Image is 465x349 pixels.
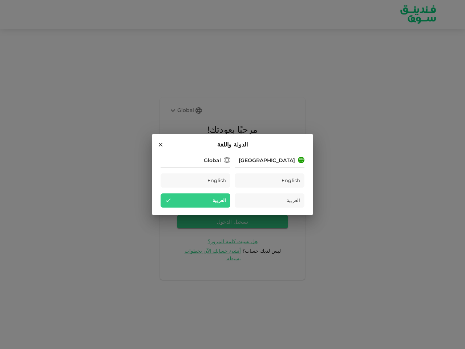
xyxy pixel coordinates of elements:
[207,176,226,185] span: English
[204,157,221,164] div: Global
[239,157,295,164] div: [GEOGRAPHIC_DATA]
[217,140,248,149] span: الدولة واللغة
[282,176,300,185] span: English
[287,196,300,205] span: العربية
[298,157,304,163] img: flag-sa.b9a346574cdc8950dd34b50780441f57.svg
[213,196,226,205] span: العربية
